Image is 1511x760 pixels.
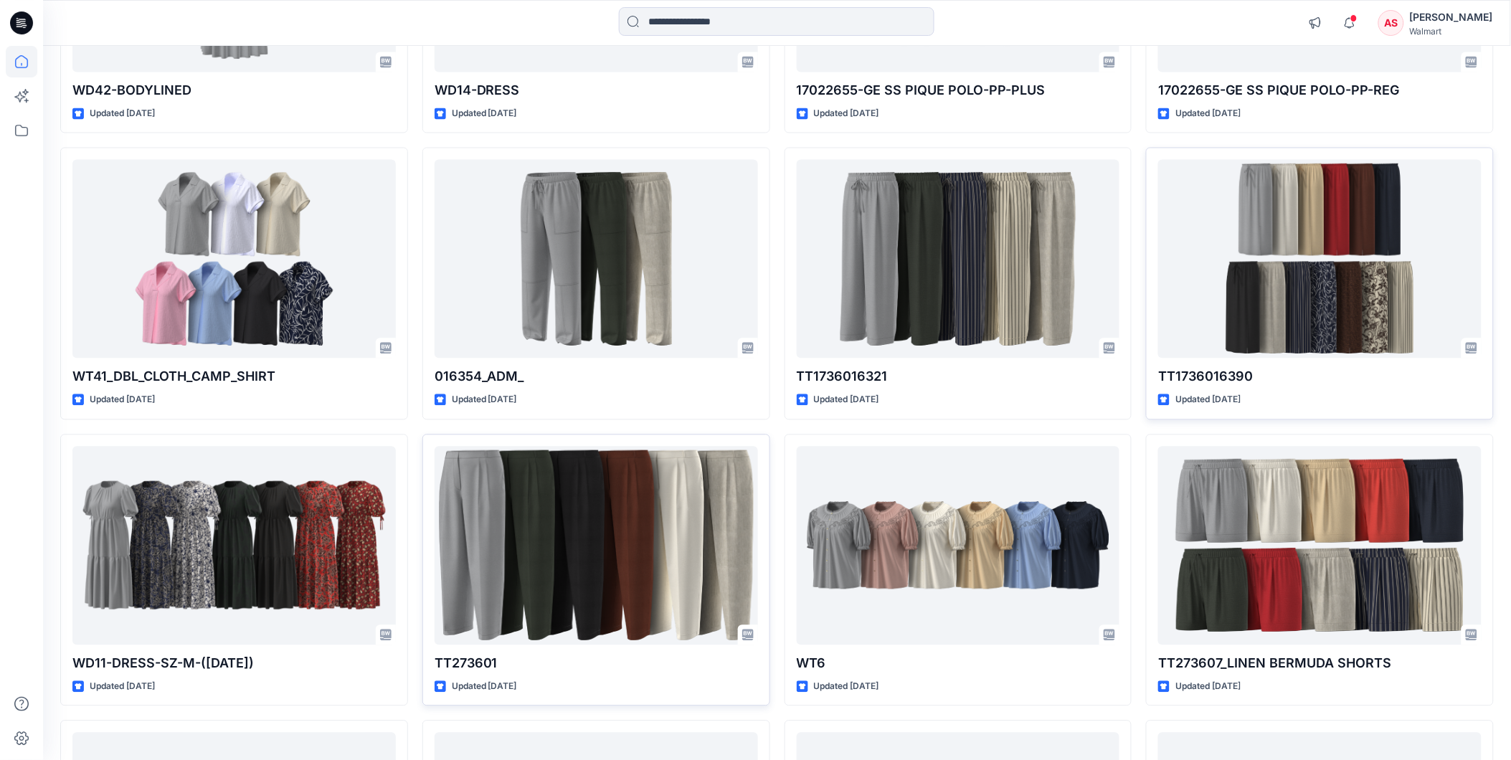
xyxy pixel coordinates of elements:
[435,160,758,358] a: 016354_ADM_
[814,107,879,122] p: Updated [DATE]
[435,447,758,645] a: TT273601
[90,107,155,122] p: Updated [DATE]
[452,680,517,695] p: Updated [DATE]
[814,680,879,695] p: Updated [DATE]
[1158,160,1482,358] a: TT1736016390
[1158,447,1482,645] a: TT273607_LINEN BERMUDA SHORTS
[72,447,396,645] a: WD11-DRESS-SZ-M-(24-07-25)
[452,107,517,122] p: Updated [DATE]
[1158,81,1482,101] p: 17022655-GE SS PIQUE POLO-PP-REG
[1410,26,1493,37] div: Walmart
[797,654,1120,674] p: WT6
[1158,654,1482,674] p: TT273607_LINEN BERMUDA SHORTS
[90,393,155,408] p: Updated [DATE]
[1175,680,1241,695] p: Updated [DATE]
[797,367,1120,387] p: TT1736016321
[435,81,758,101] p: WD14-DRESS
[452,393,517,408] p: Updated [DATE]
[1158,367,1482,387] p: TT1736016390
[797,447,1120,645] a: WT6
[1378,10,1404,36] div: AS
[72,367,396,387] p: WT41_DBL_CLOTH_CAMP_SHIRT
[1410,9,1493,26] div: [PERSON_NAME]
[1175,393,1241,408] p: Updated [DATE]
[797,81,1120,101] p: 17022655-GE SS PIQUE POLO-PP-PLUS
[814,393,879,408] p: Updated [DATE]
[797,160,1120,358] a: TT1736016321
[72,654,396,674] p: WD11-DRESS-SZ-M-([DATE])
[1175,107,1241,122] p: Updated [DATE]
[435,654,758,674] p: TT273601
[435,367,758,387] p: 016354_ADM_
[72,160,396,358] a: WT41_DBL_CLOTH_CAMP_SHIRT
[90,680,155,695] p: Updated [DATE]
[72,81,396,101] p: WD42-BODYLINED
